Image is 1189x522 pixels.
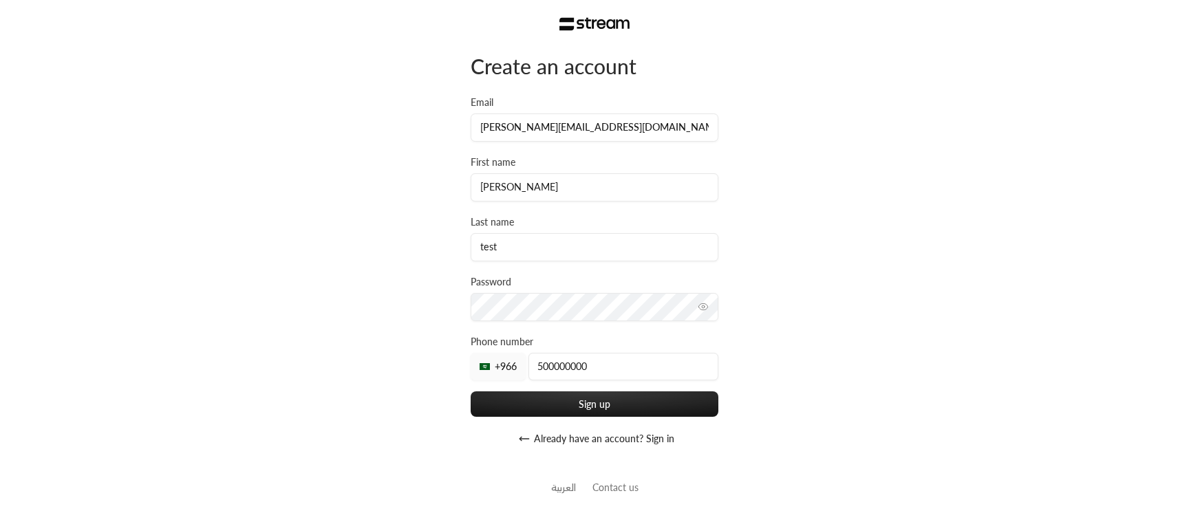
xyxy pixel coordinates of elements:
[692,296,714,318] button: toggle password visibility
[471,53,718,79] div: Create an account
[471,425,718,453] button: Already have an account? Sign in
[471,353,526,380] div: +966
[592,481,639,493] a: Contact us
[592,480,639,494] button: Contact us
[471,96,493,109] label: Email
[471,215,514,229] label: Last name
[551,475,576,500] a: العربية
[471,335,533,349] label: Phone number
[471,275,511,289] label: Password
[471,155,515,169] label: First name
[559,17,630,31] img: Stream Logo
[471,391,718,417] button: Sign up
